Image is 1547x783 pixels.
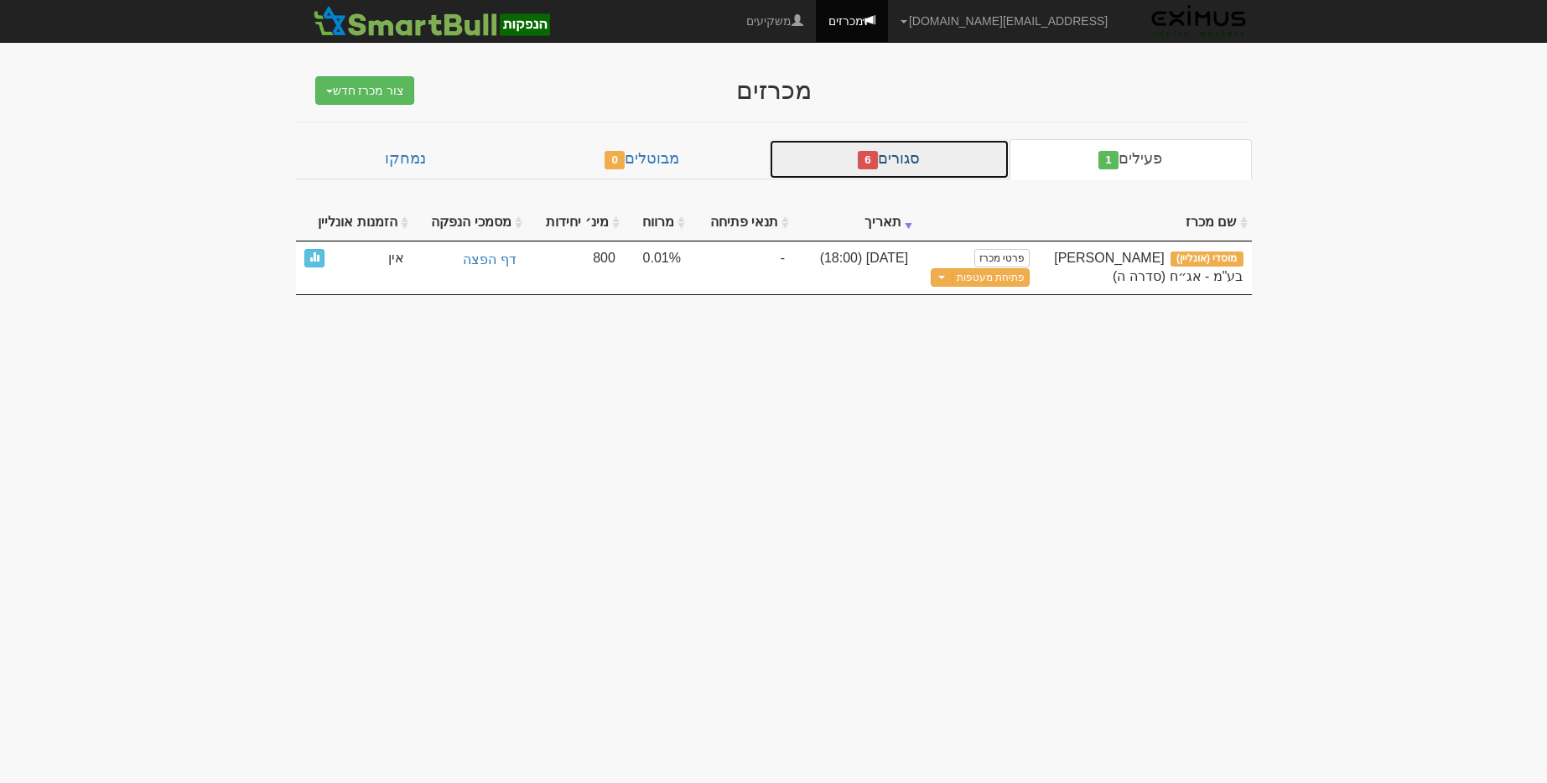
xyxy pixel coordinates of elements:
[689,205,793,241] th: תנאי פתיחה : activate to sort column ascending
[447,76,1101,104] div: מכרזים
[624,241,689,295] td: 0.01%
[388,249,404,268] span: אין
[858,151,878,169] span: 6
[1010,139,1252,179] a: פעילים
[952,268,1030,288] button: פתיחת מעטפות
[413,205,527,241] th: מסמכי הנפקה : activate to sort column ascending
[527,205,624,241] th: מינ׳ יחידות : activate to sort column ascending
[974,249,1030,267] a: פרטי מכרז
[516,139,769,179] a: מבוטלים
[1098,151,1119,169] span: 1
[624,205,689,241] th: מרווח : activate to sort column ascending
[793,241,916,295] td: [DATE] (18:00)
[1038,205,1251,241] th: שם מכרז : activate to sort column ascending
[527,241,624,295] td: 800
[769,139,1010,179] a: סגורים
[315,76,415,105] button: צור מכרז חדש
[296,205,413,241] th: הזמנות אונליין : activate to sort column ascending
[605,151,625,169] span: 0
[689,241,793,295] td: -
[421,249,518,272] a: דף הפצה
[296,139,516,179] a: נמחקו
[309,4,555,38] img: SmartBull Logo
[1171,251,1243,267] span: מוסדי (אונליין)
[793,205,916,241] th: תאריך : activate to sort column ascending
[1054,251,1243,284] span: מיכמן מימון בע"מ - אג״ח (סדרה ה)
